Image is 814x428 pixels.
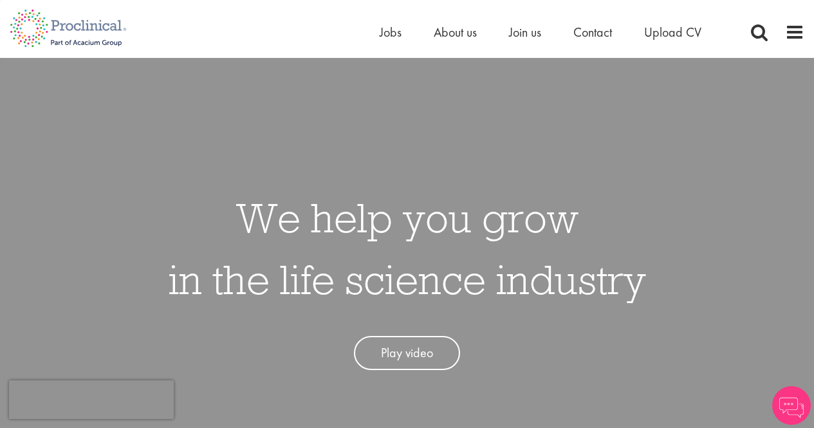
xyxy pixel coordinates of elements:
img: Chatbot [772,386,811,425]
a: Join us [509,24,541,41]
a: Upload CV [644,24,701,41]
a: Play video [354,336,460,370]
a: About us [434,24,477,41]
a: Jobs [380,24,402,41]
a: Contact [573,24,612,41]
h1: We help you grow in the life science industry [169,187,646,310]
